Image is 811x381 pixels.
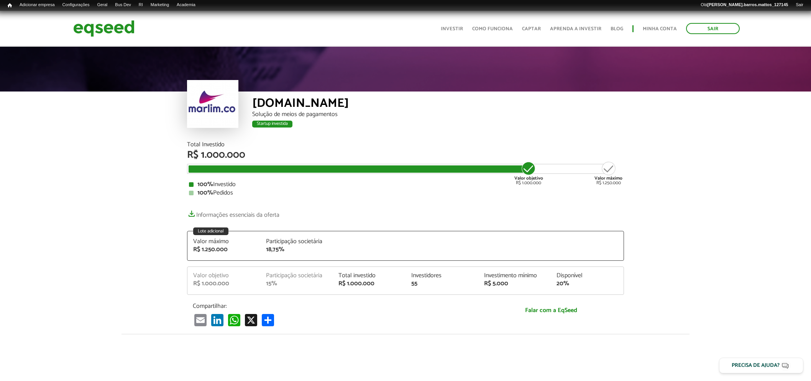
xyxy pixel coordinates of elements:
[193,281,254,287] div: R$ 1.000.000
[411,281,473,287] div: 55
[93,2,111,8] a: Geral
[594,161,622,185] div: R$ 1.250.000
[266,281,327,287] div: 15%
[557,281,618,287] div: 20%
[189,182,622,188] div: Investido
[611,26,623,31] a: Blog
[8,3,12,8] span: Início
[187,150,624,160] div: R$ 1.000.000
[252,121,292,128] div: Startup investida
[338,273,400,279] div: Total investido
[338,281,400,287] div: R$ 1.000.000
[514,175,543,182] strong: Valor objetivo
[266,273,327,279] div: Participação societária
[187,142,624,148] div: Total Investido
[197,179,213,190] strong: 100%
[792,2,807,8] a: Sair
[73,18,135,39] img: EqSeed
[193,314,208,326] a: Email
[484,281,545,287] div: R$ 5.000
[197,188,213,198] strong: 100%
[266,247,327,253] div: 18,75%
[484,273,545,279] div: Investimento mínimo
[441,26,463,31] a: Investir
[557,273,618,279] div: Disponível
[193,247,254,253] div: R$ 1.250.000
[643,26,677,31] a: Minha conta
[193,273,254,279] div: Valor objetivo
[260,314,276,326] a: Compartilhar
[59,2,94,8] a: Configurações
[484,303,618,318] a: Falar com a EqSeed
[193,227,228,235] div: Lote adicional
[697,2,792,8] a: Olá[PERSON_NAME].barros.mattos_127145
[550,26,601,31] a: Aprenda a investir
[227,314,242,326] a: WhatsApp
[707,2,788,7] strong: [PERSON_NAME].barros.mattos_127145
[252,97,624,111] div: [DOMAIN_NAME]
[187,208,279,218] a: Informações essenciais da oferta
[243,314,259,326] a: X
[411,273,473,279] div: Investidores
[189,190,622,196] div: Pedidos
[252,111,624,118] div: Solução de meios de pagamentos
[514,161,543,185] div: R$ 1.000.000
[173,2,199,8] a: Academia
[210,314,225,326] a: LinkedIn
[193,303,473,310] p: Compartilhar:
[135,2,147,8] a: RI
[522,26,541,31] a: Captar
[266,239,327,245] div: Participação societária
[686,23,740,34] a: Sair
[16,2,59,8] a: Adicionar empresa
[472,26,513,31] a: Como funciona
[193,239,254,245] div: Valor máximo
[111,2,135,8] a: Bus Dev
[4,2,16,9] a: Início
[147,2,173,8] a: Marketing
[594,175,622,182] strong: Valor máximo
